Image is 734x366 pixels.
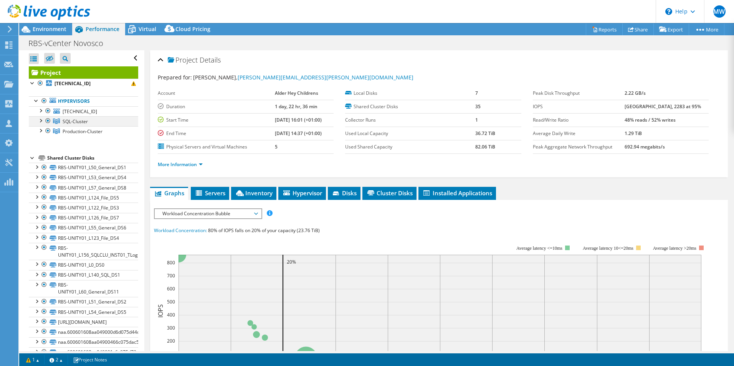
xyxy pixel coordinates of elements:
label: Read/Write Ratio [533,116,625,124]
b: 1.29 TiB [625,130,642,137]
a: RBS-UNITY01_L53_General_DS4 [29,173,138,183]
b: 35 [475,103,481,110]
span: Workload Concentration Bubble [159,209,257,218]
a: Share [622,23,654,35]
label: Shared Cluster Disks [345,103,475,110]
label: Peak Disk Throughput [533,89,625,97]
text: IOPS [156,304,165,318]
label: Physical Servers and Virtual Machines [158,143,275,151]
a: 2 [44,355,68,364]
label: Peak Aggregate Network Throughput [533,143,625,151]
a: Hypervisors [29,96,138,106]
text: 700 [167,272,175,279]
a: SQL-Cluster [29,116,138,126]
span: 80% of IOPS falls on 20% of your capacity (23.76 TiB) [208,227,320,234]
a: RBS-UNITY01_L60_General_DS11 [29,280,138,297]
a: RBS-UNITY01_L140_SQL_DS1 [29,270,138,280]
label: Account [158,89,275,97]
a: [PERSON_NAME][EMAIL_ADDRESS][PERSON_NAME][DOMAIN_NAME] [238,74,413,81]
svg: \n [665,8,672,15]
a: [URL][DOMAIN_NAME] [29,317,138,327]
a: RBS-UNITY01_L124_File_DS5 [29,193,138,203]
span: Servers [195,189,225,197]
a: 1 [21,355,45,364]
a: Production-Cluster [29,126,138,136]
span: Cloud Pricing [175,25,210,33]
b: Alder Hey Childrens [275,90,318,96]
span: [PERSON_NAME], [193,74,413,81]
span: [TECHNICAL_ID] [63,108,97,115]
b: [DATE] 16:01 (+01:00) [275,117,322,123]
a: naa.600601608aa049001c6c075d72aec16b [29,347,138,357]
b: [TECHNICAL_ID] [55,80,91,87]
span: MW [713,5,726,18]
label: Used Local Capacity [345,130,475,137]
span: Performance [86,25,119,33]
label: End Time [158,130,275,137]
div: Shared Cluster Disks [47,153,138,163]
span: Inventory [235,189,273,197]
b: 692.94 megabits/s [625,143,665,150]
b: 5 [275,143,278,150]
text: 300 [167,325,175,331]
h1: RBS-vCenter Novosco [25,39,115,48]
span: Details [200,55,221,64]
span: Project [168,56,198,64]
a: More Information [158,161,203,168]
a: RBS-UNITY01_L51_General_DS2 [29,297,138,307]
span: Workload Concentration: [154,227,207,234]
a: naa.600601608aa04900466c075dac504b2b [29,337,138,347]
tspan: Average latency <=10ms [516,246,562,251]
b: 36.72 TiB [475,130,495,137]
text: 800 [167,259,175,266]
a: RBS-UNITY01_L50_General_DS1 [29,163,138,173]
text: 500 [167,298,175,305]
label: Duration [158,103,275,110]
text: 400 [167,312,175,318]
a: Project [29,66,138,79]
label: Prepared for: [158,74,192,81]
b: 2.22 GB/s [625,90,646,96]
b: [DATE] 14:37 (+01:00) [275,130,322,137]
b: 82.06 TiB [475,143,495,150]
a: More [689,23,724,35]
text: 20% [287,259,296,265]
text: 600 [167,285,175,292]
text: 200 [167,338,175,344]
b: [GEOGRAPHIC_DATA], 2283 at 95% [625,103,701,110]
text: 100 [167,351,175,357]
a: Project Notes [68,355,112,364]
label: IOPS [533,103,625,110]
label: Used Shared Capacity [345,143,475,151]
span: Environment [33,25,66,33]
a: RBS-UNITY01_L55_General_DS6 [29,223,138,233]
span: Virtual [139,25,156,33]
span: Hypervisor [282,189,322,197]
a: RBS-UNITY01_L156_SQLCLU_INST01_TLog [29,243,138,260]
label: Average Daily Write [533,130,625,137]
label: Local Disks [345,89,475,97]
a: RBS-UNITY01_L123_File_DS4 [29,233,138,243]
span: Disks [332,189,357,197]
b: 1 [475,117,478,123]
tspan: Average latency 10<=20ms [583,246,633,251]
span: SQL-Cluster [63,118,88,125]
a: [TECHNICAL_ID] [29,79,138,89]
span: Production-Cluster [63,128,102,135]
a: RBS-UNITY01_L126_File_DS7 [29,213,138,223]
span: Graphs [154,189,184,197]
a: RBS-UNITY01_L54_General_DS5 [29,307,138,317]
b: 48% reads / 52% writes [625,117,676,123]
label: Start Time [158,116,275,124]
a: Export [653,23,689,35]
b: 1 day, 22 hr, 36 min [275,103,317,110]
span: Cluster Disks [366,189,413,197]
a: RBS-UNITY01_L0_DS0 [29,260,138,270]
text: Average latency >20ms [653,246,696,251]
a: RBS-UNITY01_L122_File_DS3 [29,203,138,213]
span: Installed Applications [422,189,492,197]
a: [TECHNICAL_ID] [29,106,138,116]
b: 7 [475,90,478,96]
a: naa.600601608aa049000d6d075d44d9b738 [29,327,138,337]
a: RBS-UNITY01_L57_General_DS8 [29,183,138,193]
